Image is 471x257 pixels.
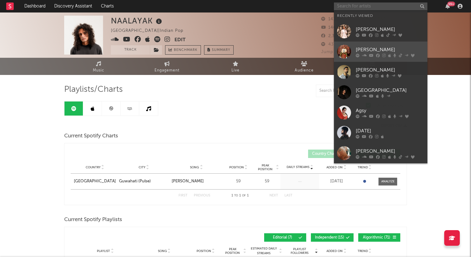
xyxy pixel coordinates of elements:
span: Algorithmic ( 71 ) [362,236,391,240]
span: Audience [295,67,314,74]
span: Playlist [97,249,110,253]
button: Editorial(7) [264,233,306,242]
div: 59 [255,178,279,185]
div: 99 + [447,2,455,6]
a: [PERSON_NAME] [334,62,427,82]
div: [PERSON_NAME] [356,46,424,53]
div: [PERSON_NAME] [356,147,424,155]
span: Editorial ( 7 ) [268,236,297,240]
span: Estimated Daily Streams [249,246,278,256]
button: Previous [194,194,210,197]
span: Engagement [155,67,179,74]
span: Peak Position [255,164,275,171]
span: City [139,166,145,169]
button: Country Charts(0) [308,150,354,158]
div: 59 [224,178,252,185]
span: to [234,194,238,197]
a: Live [201,58,270,75]
div: [PERSON_NAME] [356,66,424,74]
span: Position [229,166,244,169]
span: Added On [326,166,343,169]
button: Algorithmic(71) [358,233,400,242]
a: [DATE] [334,123,427,143]
span: Current Spotify Playlists [64,216,122,224]
span: Current Spotify Charts [64,132,118,140]
div: Agsy [356,107,424,114]
button: Edit [174,36,186,44]
button: Independent(15) [311,233,354,242]
div: [GEOGRAPHIC_DATA] | Indian Pop [111,27,191,35]
span: Trend [358,166,368,169]
span: 146,000 [321,26,346,30]
span: 2,300 [321,34,340,38]
span: Jump Score: 61.9 [321,50,358,54]
div: [PERSON_NAME] [172,178,204,185]
button: Last [284,194,293,197]
input: Search for artists [334,2,427,10]
a: Music [64,58,133,75]
span: Country [86,166,101,169]
span: Peak Position [223,247,242,255]
span: Benchmark [174,47,197,54]
button: Track [111,45,150,55]
a: Guwahati (Pulse) [119,178,169,185]
span: Independent ( 15 ) [315,236,344,240]
span: 437,668 Monthly Listeners [321,42,384,47]
a: [PERSON_NAME] [334,21,427,42]
div: [GEOGRAPHIC_DATA] [356,86,424,94]
div: 1 1 1 [223,192,257,200]
button: First [178,194,188,197]
a: [PERSON_NAME] [172,178,221,185]
button: 99+ [445,4,450,9]
span: Country Charts ( 0 ) [312,152,344,156]
input: Search Playlists/Charts [316,85,394,97]
a: Audience [270,58,338,75]
div: [DATE] [356,127,424,135]
span: Playlists/Charts [64,86,123,93]
span: Position [197,249,211,253]
div: [DATE] [321,178,352,185]
span: Playlist Followers [285,247,314,255]
button: Next [269,194,278,197]
span: of [242,194,246,197]
div: Recently Viewed [337,12,424,20]
a: Engagement [133,58,201,75]
div: [PERSON_NAME] [356,26,424,33]
span: Added On [326,249,343,253]
div: NAALAYAK [111,16,164,26]
span: Song [190,166,199,169]
div: Guwahati (Pulse) [119,178,151,185]
span: Live [231,67,240,74]
span: Daily Streams [287,165,309,170]
a: [PERSON_NAME] [334,42,427,62]
span: Music [93,67,104,74]
a: Agsy [334,102,427,123]
span: Song [158,249,167,253]
button: Summary [204,45,234,55]
a: [PERSON_NAME] [334,143,427,163]
a: [GEOGRAPHIC_DATA] [334,82,427,102]
span: Summary [212,48,230,52]
span: 143,738 [321,17,345,21]
a: [GEOGRAPHIC_DATA] [74,178,116,185]
a: Benchmark [165,45,201,55]
span: Trend [358,249,368,253]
